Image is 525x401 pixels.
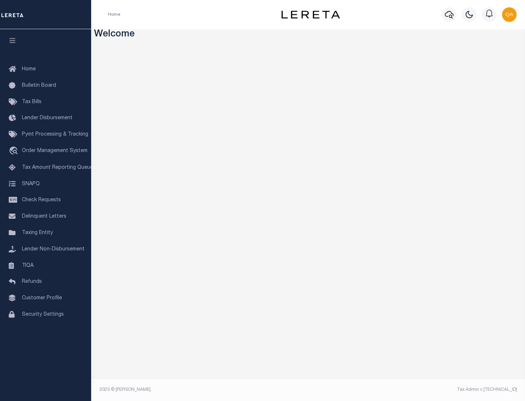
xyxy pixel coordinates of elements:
span: Lender Disbursement [22,116,73,121]
h3: Welcome [94,29,522,40]
span: TIQA [22,263,34,268]
i: travel_explore [9,147,20,156]
span: Delinquent Letters [22,214,66,219]
img: logo-dark.svg [281,11,340,19]
span: Refunds [22,279,42,284]
span: Customer Profile [22,296,62,301]
div: 2025 © [PERSON_NAME]. [94,386,308,393]
div: Tax Admin v.[TECHNICAL_ID] [314,386,517,393]
img: svg+xml;base64,PHN2ZyB4bWxucz0iaHR0cDovL3d3dy53My5vcmcvMjAwMC9zdmciIHBvaW50ZXItZXZlbnRzPSJub25lIi... [502,7,517,22]
span: Lender Non-Disbursement [22,247,85,252]
span: Taxing Entity [22,230,53,235]
span: Bulletin Board [22,83,56,88]
span: Check Requests [22,198,61,203]
span: Home [22,67,36,72]
li: Home [108,11,120,18]
span: Tax Bills [22,100,42,105]
span: Security Settings [22,312,64,317]
span: Order Management System [22,148,87,153]
span: Tax Amount Reporting Queue [22,165,93,170]
span: Pymt Processing & Tracking [22,132,88,137]
span: SNAPQ [22,181,40,186]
